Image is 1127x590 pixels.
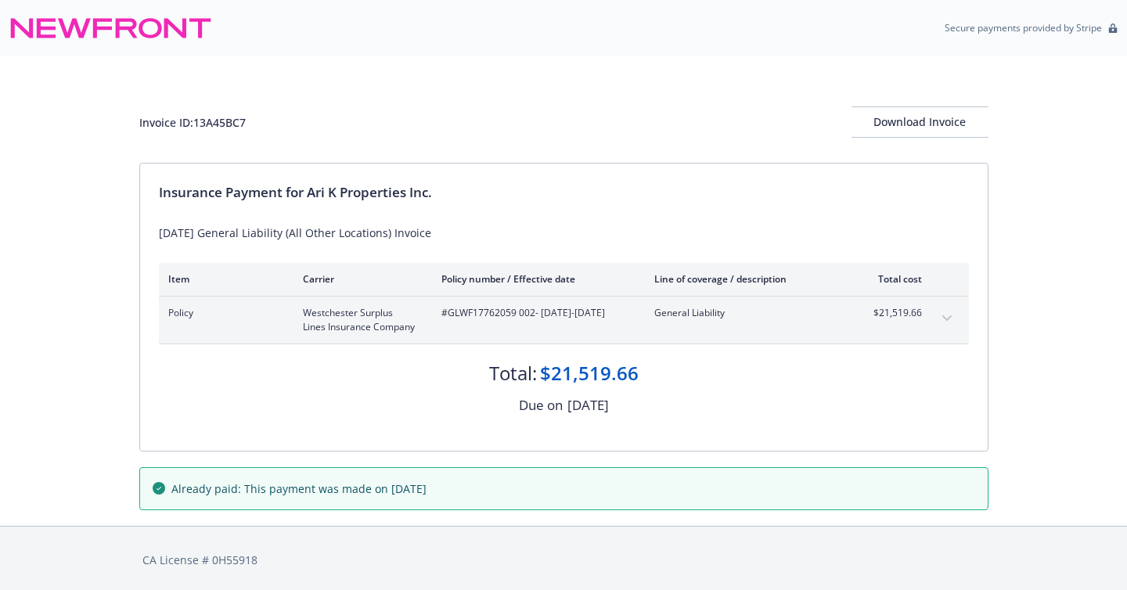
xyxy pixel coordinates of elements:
[863,272,922,286] div: Total cost
[303,272,416,286] div: Carrier
[519,395,563,416] div: Due on
[934,306,960,331] button: expand content
[540,360,639,387] div: $21,519.66
[654,306,838,320] span: General Liability
[945,21,1102,34] p: Secure payments provided by Stripe
[852,107,988,137] div: Download Invoice
[171,480,427,497] span: Already paid: This payment was made on [DATE]
[441,306,629,320] span: #GLWF17762059 002 - [DATE]-[DATE]
[159,225,969,241] div: [DATE] General Liability (All Other Locations) Invoice
[159,297,969,344] div: PolicyWestchester Surplus Lines Insurance Company#GLWF17762059 002- [DATE]-[DATE]General Liabilit...
[142,552,985,568] div: CA License # 0H55918
[489,360,537,387] div: Total:
[567,395,609,416] div: [DATE]
[139,114,246,131] div: Invoice ID: 13A45BC7
[168,272,278,286] div: Item
[852,106,988,138] button: Download Invoice
[303,306,416,334] span: Westchester Surplus Lines Insurance Company
[654,272,838,286] div: Line of coverage / description
[168,306,278,320] span: Policy
[441,272,629,286] div: Policy number / Effective date
[159,182,969,203] div: Insurance Payment for Ari K Properties Inc.
[863,306,922,320] span: $21,519.66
